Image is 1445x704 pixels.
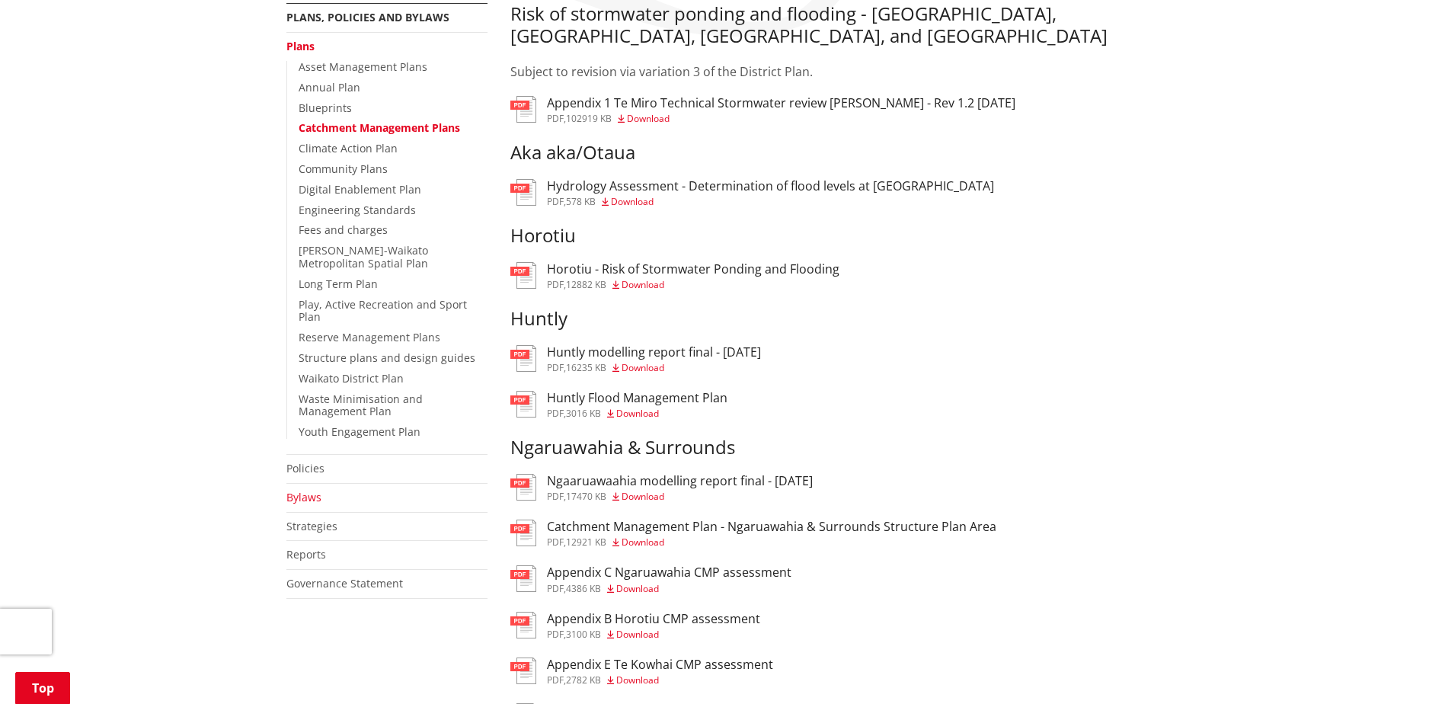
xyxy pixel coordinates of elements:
[510,96,1015,123] a: Appendix 1 Te Miro Technical Stormwater review [PERSON_NAME] - Rev 1.2 [DATE] pdf,102919 KB Download
[299,203,416,217] a: Engineering Standards
[286,547,326,562] a: Reports
[547,520,996,534] h3: Catchment Management Plan - Ngaruawahia & Surrounds Structure Plan Area
[299,392,423,419] a: Waste Minimisation and Management Plan
[547,363,761,373] div: ,
[510,391,727,418] a: Huntly Flood Management Plan pdf,3016 KB Download
[547,96,1015,110] h3: Appendix 1 Te Miro Technical Stormwater review [PERSON_NAME] - Rev 1.2 [DATE]
[286,490,321,504] a: Bylaws
[622,361,664,374] span: Download
[286,10,449,24] a: Plans, policies and bylaws
[566,582,601,595] span: 4386 KB
[566,628,601,641] span: 3100 KB
[547,490,564,503] span: pdf
[547,538,996,547] div: ,
[1375,640,1430,695] iframe: Messenger Launcher
[622,278,664,291] span: Download
[547,536,564,549] span: pdf
[547,262,839,277] h3: Horotiu - Risk of Stormwater Ponding and Flooding
[547,582,564,595] span: pdf
[547,565,791,580] h3: Appendix C Ngaruawahia CMP assessment
[299,277,378,291] a: Long Term Plan
[510,658,536,684] img: document-pdf.svg
[286,519,337,533] a: Strategies
[510,262,536,289] img: document-pdf.svg
[566,361,606,374] span: 16235 KB
[547,112,564,125] span: pdf
[510,520,536,546] img: document-pdf.svg
[299,243,428,270] a: [PERSON_NAME]-Waikato Metropolitan Spatial Plan
[299,141,398,155] a: Climate Action Plan
[510,142,1159,164] h3: Aka aka/Otaua
[547,278,564,291] span: pdf
[611,195,654,208] span: Download
[299,222,388,237] a: Fees and charges
[547,612,760,626] h3: Appendix B Horotiu CMP assessment
[566,674,601,686] span: 2782 KB
[510,565,536,592] img: document-pdf.svg
[566,490,606,503] span: 17470 KB
[566,536,606,549] span: 12921 KB
[299,101,352,115] a: Blueprints
[547,674,564,686] span: pdf
[547,179,994,194] h3: Hydrology Assessment - Determination of flood levels at [GEOGRAPHIC_DATA]
[510,179,536,206] img: document-pdf.svg
[616,582,659,595] span: Download
[547,280,839,290] div: ,
[547,492,813,501] div: ,
[547,409,727,418] div: ,
[510,225,1159,247] h3: Horotiu
[510,520,996,547] a: Catchment Management Plan - Ngaruawahia & Surrounds Structure Plan Area pdf,12921 KB Download
[616,407,659,420] span: Download
[566,278,606,291] span: 12882 KB
[547,197,994,206] div: ,
[510,565,791,593] a: Appendix C Ngaruawahia CMP assessment pdf,4386 KB Download
[622,536,664,549] span: Download
[622,490,664,503] span: Download
[510,308,1159,330] h3: Huntly
[510,179,994,206] a: Hydrology Assessment - Determination of flood levels at [GEOGRAPHIC_DATA] pdf,578 KB Download
[547,114,1015,123] div: ,
[299,162,388,176] a: Community Plans
[627,112,670,125] span: Download
[286,39,315,53] a: Plans
[299,424,420,439] a: Youth Engagement Plan
[566,407,601,420] span: 3016 KB
[510,474,536,501] img: document-pdf.svg
[616,674,659,686] span: Download
[510,612,536,638] img: document-pdf.svg
[510,62,1159,81] p: Subject to revision via variation 3 of the District Plan.
[547,676,773,685] div: ,
[547,630,760,639] div: ,
[510,612,760,639] a: Appendix B Horotiu CMP assessment pdf,3100 KB Download
[299,182,421,197] a: Digital Enablement Plan
[566,195,596,208] span: 578 KB
[510,474,813,501] a: Ngaaruawaahia modelling report final - [DATE] pdf,17470 KB Download
[299,350,475,365] a: Structure plans and design guides
[299,80,360,94] a: Annual Plan
[510,262,839,290] a: Horotiu - Risk of Stormwater Ponding and Flooding pdf,12882 KB Download
[299,120,460,135] a: Catchment Management Plans
[566,112,612,125] span: 102919 KB
[286,576,403,590] a: Governance Statement
[510,3,1159,47] h3: Risk of stormwater ponding and flooding - [GEOGRAPHIC_DATA], [GEOGRAPHIC_DATA], [GEOGRAPHIC_DATA]...
[510,391,536,418] img: document-pdf.svg
[299,371,404,386] a: Waikato District Plan
[286,461,324,475] a: Policies
[547,658,773,672] h3: Appendix E Te Kowhai CMP assessment
[510,345,536,372] img: document-pdf.svg
[547,407,564,420] span: pdf
[15,672,70,704] a: Top
[547,345,761,360] h3: Huntly modelling report final - [DATE]
[510,96,536,123] img: document-pdf.svg
[547,584,791,594] div: ,
[510,345,761,373] a: Huntly modelling report final - [DATE] pdf,16235 KB Download
[299,59,427,74] a: Asset Management Plans
[547,474,813,488] h3: Ngaaruawaahia modelling report final - [DATE]
[547,361,564,374] span: pdf
[616,628,659,641] span: Download
[547,391,727,405] h3: Huntly Flood Management Plan
[510,658,773,685] a: Appendix E Te Kowhai CMP assessment pdf,2782 KB Download
[299,330,440,344] a: Reserve Management Plans
[547,195,564,208] span: pdf
[547,628,564,641] span: pdf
